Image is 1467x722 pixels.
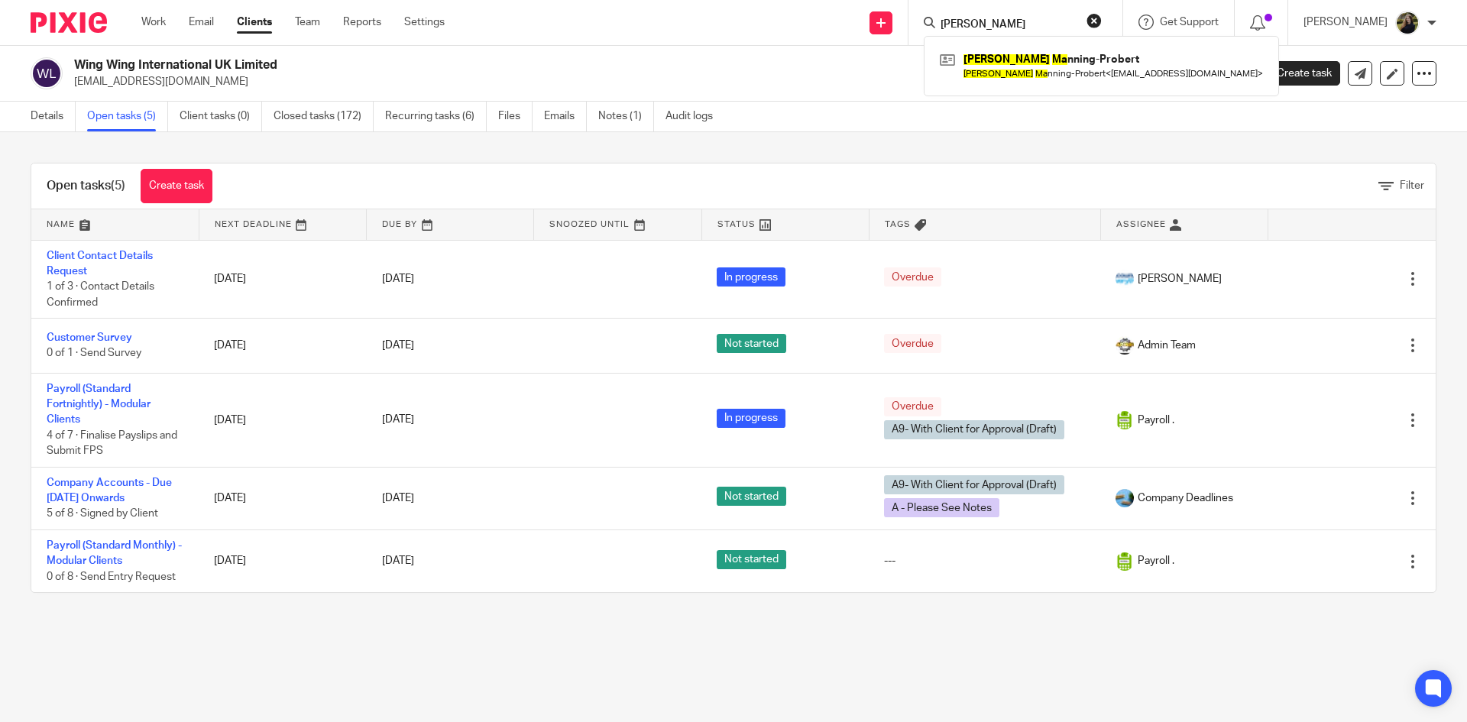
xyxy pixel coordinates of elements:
[1138,271,1222,287] span: [PERSON_NAME]
[885,220,911,228] span: Tags
[47,509,158,520] span: 5 of 8 · Signed by Client
[274,102,374,131] a: Closed tasks (172)
[1138,553,1174,568] span: Payroll .
[47,281,154,308] span: 1 of 3 · Contact Details Confirmed
[717,487,786,506] span: Not started
[939,18,1077,32] input: Search
[47,251,153,277] a: Client Contact Details Request
[111,180,125,192] span: (5)
[180,102,262,131] a: Client tasks (0)
[1116,411,1134,429] img: 1000002144.png
[189,15,214,30] a: Email
[884,420,1064,439] span: A9- With Client for Approval (Draft)
[1252,61,1340,86] a: Create task
[74,74,1229,89] p: [EMAIL_ADDRESS][DOMAIN_NAME]
[382,556,414,567] span: [DATE]
[382,274,414,284] span: [DATE]
[141,169,212,203] a: Create task
[199,373,366,467] td: [DATE]
[1160,17,1219,28] span: Get Support
[47,540,182,566] a: Payroll (Standard Monthly) - Modular Clients
[295,15,320,30] a: Team
[31,102,76,131] a: Details
[74,57,998,73] h2: Wing Wing International UK Limited
[717,220,756,228] span: Status
[884,267,941,287] span: Overdue
[1400,180,1424,191] span: Filter
[47,384,151,426] a: Payroll (Standard Fortnightly) - Modular Clients
[1116,489,1134,507] img: 1000002133.jpg
[884,475,1064,494] span: A9- With Client for Approval (Draft)
[404,15,445,30] a: Settings
[141,15,166,30] a: Work
[1086,13,1102,28] button: Clear
[884,397,941,416] span: Overdue
[199,467,366,529] td: [DATE]
[343,15,381,30] a: Reports
[47,348,141,359] span: 0 of 1 · Send Survey
[665,102,724,131] a: Audit logs
[382,493,414,503] span: [DATE]
[884,498,999,517] span: A - Please See Notes
[498,102,533,131] a: Files
[1138,338,1196,353] span: Admin Team
[237,15,272,30] a: Clients
[47,478,172,503] a: Company Accounts - Due [DATE] Onwards
[717,409,785,428] span: In progress
[549,220,630,228] span: Snoozed Until
[717,550,786,569] span: Not started
[199,240,366,319] td: [DATE]
[1303,15,1388,30] p: [PERSON_NAME]
[1116,552,1134,571] img: 1000002144.png
[717,267,785,287] span: In progress
[47,332,132,343] a: Customer Survey
[31,12,107,33] img: Pixie
[1116,336,1134,355] img: 1000002125.jpg
[47,571,176,582] span: 0 of 8 · Send Entry Request
[1395,11,1420,35] img: ACCOUNTING4EVERYTHING-13.jpg
[199,319,366,373] td: [DATE]
[884,553,1085,568] div: ---
[385,102,487,131] a: Recurring tasks (6)
[199,530,366,593] td: [DATE]
[47,178,125,194] h1: Open tasks
[598,102,654,131] a: Notes (1)
[544,102,587,131] a: Emails
[87,102,168,131] a: Open tasks (5)
[382,415,414,426] span: [DATE]
[1138,491,1233,506] span: Company Deadlines
[31,57,63,89] img: svg%3E
[717,334,786,353] span: Not started
[884,334,941,353] span: Overdue
[47,430,177,457] span: 4 of 7 · Finalise Payslips and Submit FPS
[382,340,414,351] span: [DATE]
[1138,413,1174,428] span: Payroll .
[1116,270,1134,288] img: 1000001898.png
